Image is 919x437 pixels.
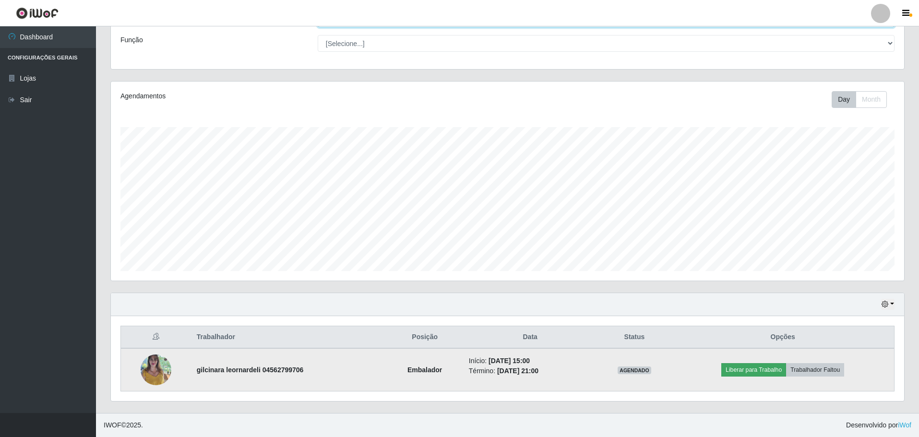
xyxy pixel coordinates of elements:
a: iWof [898,421,911,429]
div: Toolbar with button groups [832,91,895,108]
button: Day [832,91,856,108]
img: 1757604221229.jpeg [141,337,171,403]
th: Data [463,326,597,349]
label: Função [120,35,143,45]
button: Trabalhador Faltou [786,363,844,377]
span: IWOF [104,421,121,429]
div: First group [832,91,887,108]
li: Início: [469,356,592,366]
th: Status [597,326,672,349]
strong: Embalador [407,366,442,374]
button: Liberar para Trabalho [721,363,786,377]
span: Desenvolvido por [846,420,911,430]
time: [DATE] 15:00 [489,357,530,365]
th: Trabalhador [191,326,387,349]
th: Posição [387,326,463,349]
th: Opções [671,326,894,349]
img: CoreUI Logo [16,7,59,19]
span: © 2025 . [104,420,143,430]
div: Agendamentos [120,91,435,101]
button: Month [856,91,887,108]
li: Término: [469,366,592,376]
span: AGENDADO [618,366,651,374]
time: [DATE] 21:00 [497,367,538,375]
strong: gilcinara leornardeli 04562799706 [197,366,304,374]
